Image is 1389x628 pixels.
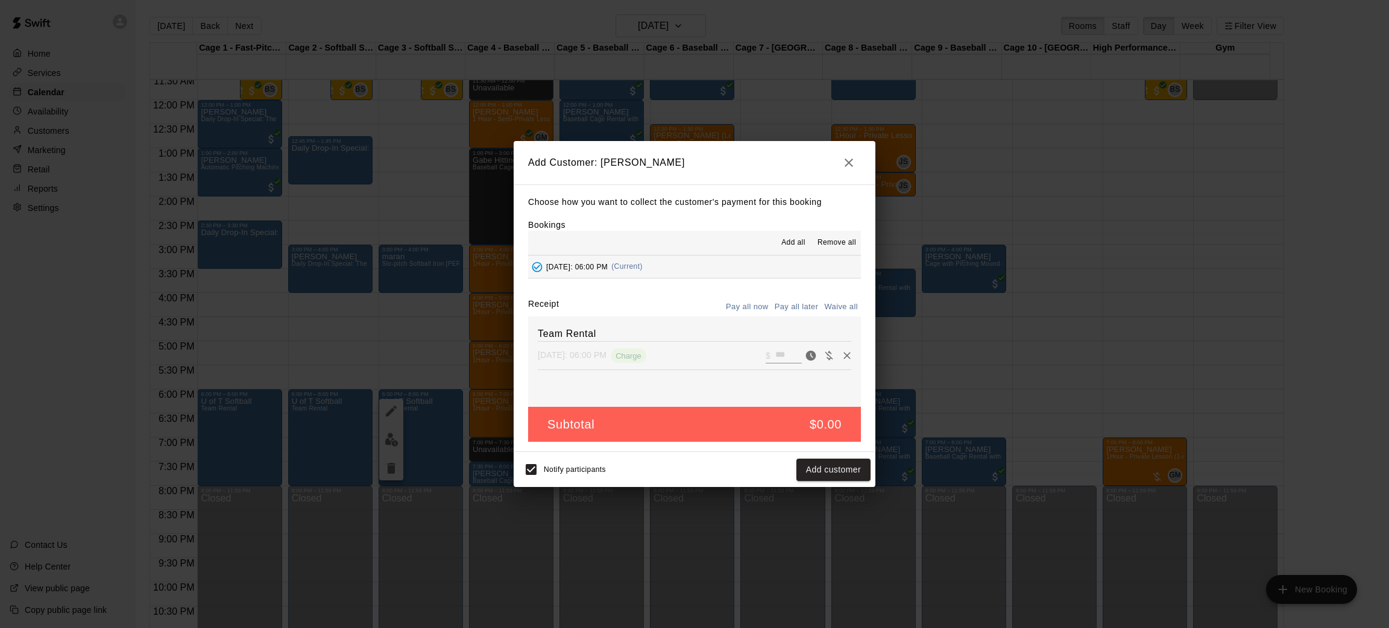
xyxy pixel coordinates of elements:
button: Add customer [796,459,871,481]
span: Waive payment [820,350,838,360]
span: (Current) [611,262,643,271]
h2: Add Customer: [PERSON_NAME] [514,141,875,184]
button: Pay all now [723,298,772,316]
span: Remove all [817,237,856,249]
span: [DATE]: 06:00 PM [546,262,608,271]
h6: Team Rental [538,326,851,342]
span: Pay now [802,350,820,360]
p: $ [766,350,770,362]
h5: Subtotal [547,416,594,433]
button: Add all [774,233,813,253]
p: [DATE]: 06:00 PM [538,349,606,361]
button: Pay all later [772,298,822,316]
button: Remove all [813,233,861,253]
label: Bookings [528,220,565,230]
p: Choose how you want to collect the customer's payment for this booking [528,195,861,210]
span: Notify participants [544,466,606,474]
span: Add all [781,237,805,249]
label: Receipt [528,298,559,316]
button: Added - Collect Payment [528,258,546,276]
h5: $0.00 [810,416,842,433]
button: Added - Collect Payment[DATE]: 06:00 PM(Current) [528,256,861,278]
button: Waive all [821,298,861,316]
button: Remove [838,347,856,365]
